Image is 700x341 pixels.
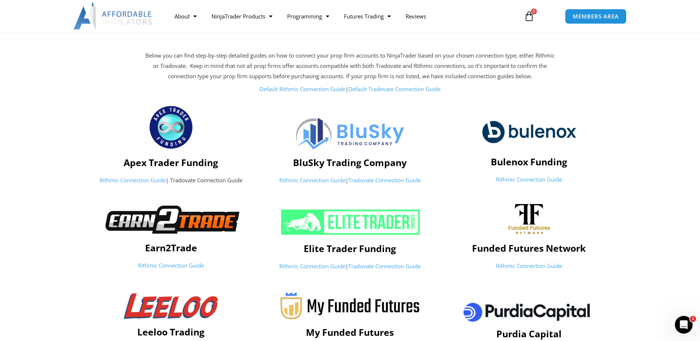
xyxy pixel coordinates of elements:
[204,8,280,25] a: NinjaTrader Products
[496,176,562,183] a: Rithmic Connection Guide
[149,105,193,150] img: apex_Logo1 | Affordable Indicators – NinjaTrader
[96,204,246,235] img: Earn2TradeNB | Affordable Indicators – NinjaTrader
[531,8,537,14] span: 0
[85,242,257,253] h4: Earn2Trade
[565,9,627,24] a: MEMBERS AREA
[443,156,615,167] h4: Bulenox Funding
[264,243,436,254] h4: Elite Trader Funding
[496,262,562,269] a: Rithmic Connection Guide
[675,316,693,334] iframe: Intercom live chat
[85,326,257,337] h4: Leeloo Trading
[279,262,345,270] a: Rithmic Connection Guide
[398,8,434,25] a: Reviews
[337,8,398,25] a: Futures Trading
[443,242,615,254] h4: Funded Futures Network
[264,327,436,338] h4: My Funded Futures
[167,8,204,25] a: About
[296,118,404,149] img: Logo | Affordable Indicators – NinjaTrader
[138,262,204,269] a: Rithmic Connection Guide
[348,85,441,93] a: Default Tradovate Connection Guide
[443,328,615,339] h4: Purdia Capital
[280,293,420,319] img: Myfundedfutures-logo-22 | Affordable Indicators – NinjaTrader
[482,115,576,149] img: logo-2 | Affordable Indicators – NinjaTrader
[144,84,557,94] p: |
[457,293,601,330] img: pc | Affordable Indicators – NinjaTrader
[348,176,421,184] a: Tradovate Connection Guide
[348,262,421,270] a: Tradovate Connection Guide
[85,175,257,186] p: | Tradovate Connection Guide
[513,6,545,27] a: 0
[264,175,436,186] p: |
[167,8,515,25] nav: Menu
[259,85,345,93] a: Default Rithmic Connection Guide
[690,316,696,322] span: 1
[100,176,166,184] a: Rithmic Connection Guide
[280,209,421,235] img: ETF 2024 NeonGrn 1 | Affordable Indicators – NinjaTrader
[85,157,257,168] h4: Apex Trader Funding
[144,51,557,82] p: Below you can find step-by-step detailed guides on how to connect your prop firm accounts to Ninj...
[573,14,619,19] span: MEMBERS AREA
[508,203,551,235] img: channels4_profile | Affordable Indicators – NinjaTrader
[264,261,436,272] p: |
[280,8,337,25] a: Programming
[124,293,218,319] img: Leeloologo-1-1-1024x278-1-300x81 | Affordable Indicators – NinjaTrader
[73,3,153,30] img: LogoAI | Affordable Indicators – NinjaTrader
[264,157,436,168] h4: BluSky Trading Company
[279,176,345,184] a: Rithmic Connection Guide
